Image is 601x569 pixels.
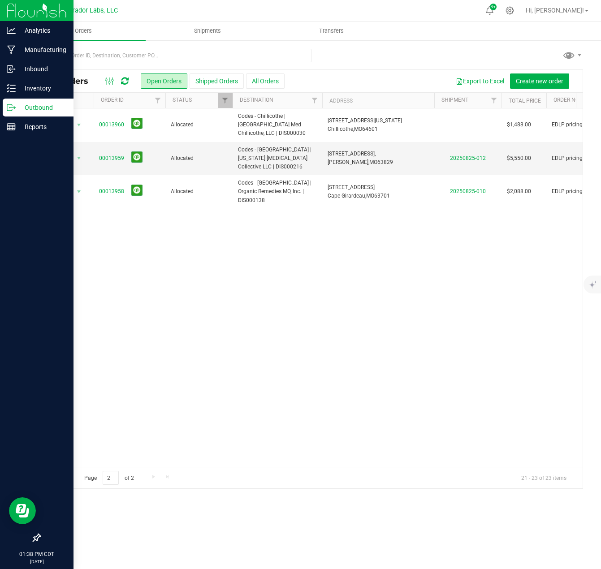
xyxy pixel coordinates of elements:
a: 20250825-012 [450,155,486,161]
span: EDLP pricing [552,121,583,129]
span: 63701 [374,193,390,199]
span: [STREET_ADDRESS][US_STATE] [328,117,402,124]
span: Shipments [182,27,233,35]
p: Inbound [16,64,69,74]
span: select [74,185,85,198]
button: Open Orders [141,73,187,89]
span: $2,088.00 [507,187,531,196]
a: 20250825-010 [450,188,486,194]
span: Allocated [171,154,227,163]
span: select [74,119,85,131]
a: Shipment [441,97,468,103]
input: 2 [103,471,119,485]
th: Address [322,93,434,108]
span: Page of 2 [77,471,141,485]
p: 01:38 PM CDT [4,550,69,558]
span: MO [354,126,362,132]
span: Codes - [GEOGRAPHIC_DATA] | [US_STATE] [MEDICAL_DATA] Collective LLC | DIS000216 [238,146,317,172]
a: Orders [22,22,146,40]
span: EDLP pricing [552,187,583,196]
span: 9+ [491,5,495,9]
span: MO [366,193,374,199]
a: 00013958 [99,187,124,196]
a: Total Price [509,98,541,104]
inline-svg: Reports [7,122,16,131]
span: Chillicothe, [328,126,354,132]
span: 21 - 23 of 23 items [514,471,574,484]
span: $1,488.00 [507,121,531,129]
span: EDLP pricing [552,154,583,163]
span: 63829 [377,159,393,165]
span: $5,550.00 [507,154,531,163]
p: Outbound [16,102,69,113]
span: [STREET_ADDRESS] [328,184,375,190]
span: [STREET_ADDRESS], [328,151,376,157]
a: Destination [240,97,273,103]
a: 00013959 [99,154,124,163]
span: select [74,152,85,164]
a: 00013960 [99,121,124,129]
button: All Orders [246,73,285,89]
button: Export to Excel [450,73,510,89]
span: Allocated [171,187,227,196]
inline-svg: Manufacturing [7,45,16,54]
a: Order ID [101,97,124,103]
span: Cape Girardeau, [328,193,366,199]
a: Filter [487,93,502,108]
span: Codes - Chillicothe | [GEOGRAPHIC_DATA] Med Chillicothe, LLC | DIS000030 [238,112,317,138]
inline-svg: Analytics [7,26,16,35]
span: MO [369,159,377,165]
span: Codes - [GEOGRAPHIC_DATA] | Organic Remedies MO, Inc. | DIS000138 [238,179,317,205]
p: Inventory [16,83,69,94]
a: Order Notes [553,97,588,103]
button: Shipped Orders [190,73,244,89]
p: Manufacturing [16,44,69,55]
a: Filter [151,93,165,108]
span: Curador Labs, LLC [65,7,118,14]
span: Allocated [171,121,227,129]
a: Status [173,97,192,103]
a: Transfers [270,22,394,40]
p: Reports [16,121,69,132]
a: Shipments [146,22,270,40]
inline-svg: Inbound [7,65,16,73]
p: [DATE] [4,558,69,565]
span: Transfers [307,27,356,35]
span: Create new order [516,78,563,85]
span: 64601 [362,126,378,132]
a: Filter [218,93,233,108]
span: [PERSON_NAME], [328,159,369,165]
span: Hi, [PERSON_NAME]! [526,7,584,14]
span: Orders [63,27,104,35]
inline-svg: Inventory [7,84,16,93]
a: Filter [307,93,322,108]
iframe: Resource center [9,497,36,524]
p: Analytics [16,25,69,36]
inline-svg: Outbound [7,103,16,112]
div: Manage settings [504,6,515,15]
input: Search Order ID, Destination, Customer PO... [39,49,311,62]
button: Create new order [510,73,569,89]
